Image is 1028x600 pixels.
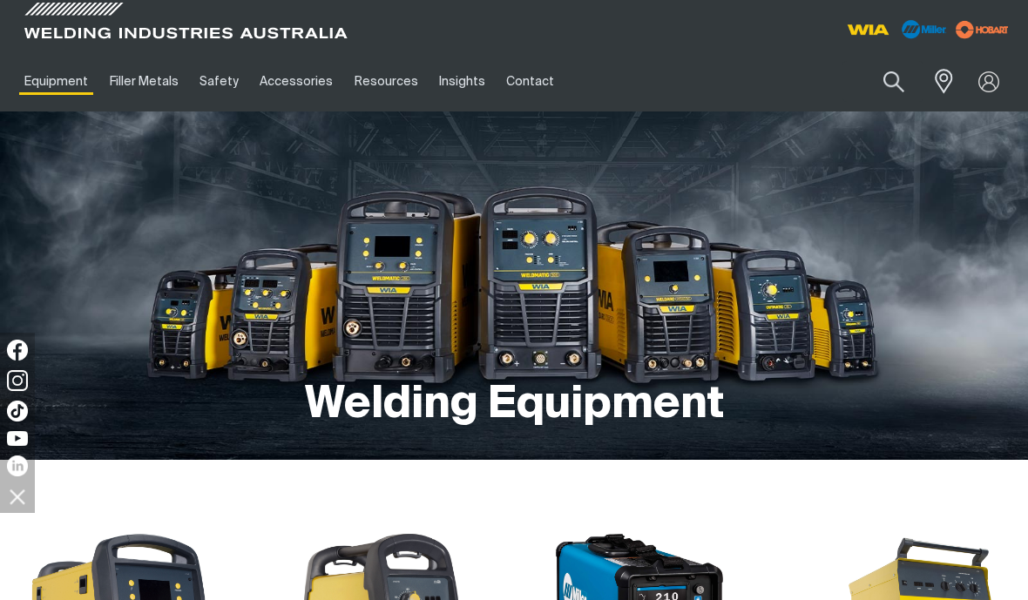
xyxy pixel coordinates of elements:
button: Search products [864,61,923,102]
img: LinkedIn [7,455,28,476]
img: miller [950,17,1014,43]
a: Safety [189,51,249,111]
img: YouTube [7,431,28,446]
a: Contact [496,51,565,111]
nav: Main [14,51,764,111]
h1: Welding Equipment [305,377,724,434]
a: Insights [429,51,496,111]
img: hide socials [3,482,32,511]
img: Facebook [7,340,28,361]
a: Resources [344,51,429,111]
input: Product name or item number... [842,61,923,102]
a: Filler Metals [98,51,188,111]
img: TikTok [7,401,28,421]
a: Equipment [14,51,98,111]
a: Accessories [249,51,343,111]
img: Instagram [7,370,28,391]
